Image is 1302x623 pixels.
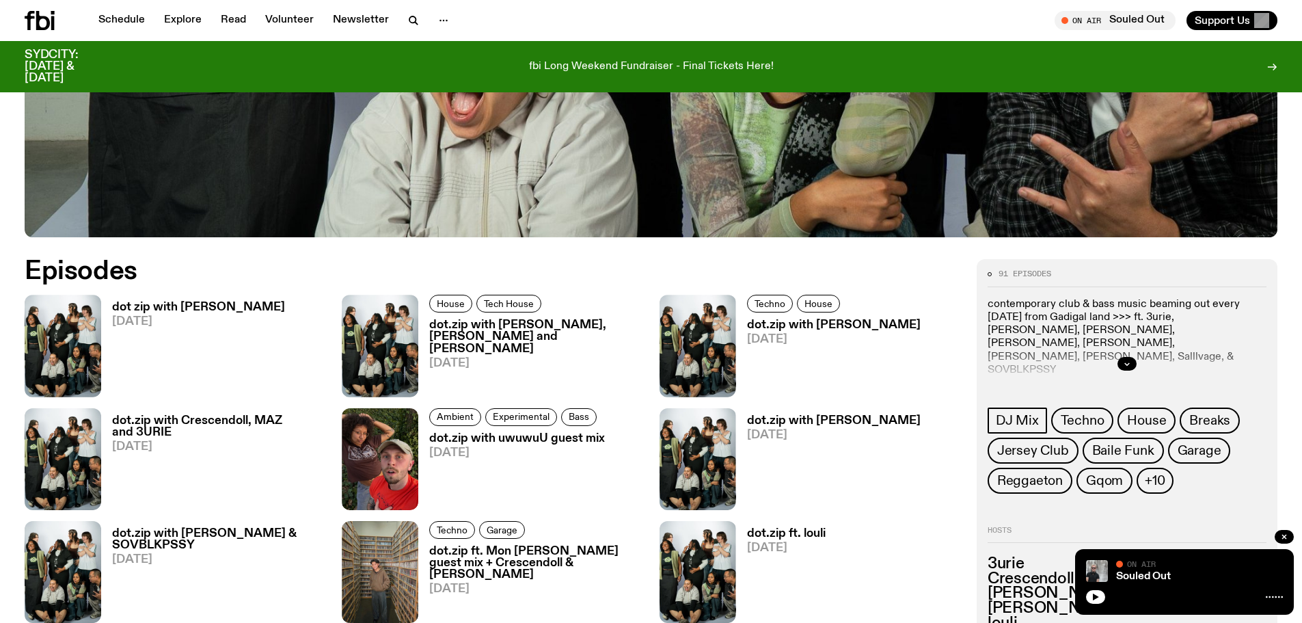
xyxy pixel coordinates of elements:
[101,302,285,397] a: dot zip with [PERSON_NAME][DATE]
[561,408,597,426] a: Bass
[429,295,472,313] a: House
[112,441,325,453] span: [DATE]
[429,583,642,595] span: [DATE]
[325,11,397,30] a: Newsletter
[569,412,589,422] span: Bass
[1178,443,1221,458] span: Garage
[429,521,475,539] a: Techno
[996,413,1039,428] span: DJ Mix
[736,415,921,510] a: dot.zip with [PERSON_NAME][DATE]
[429,546,642,581] h3: dot.zip ft. Mon [PERSON_NAME] guest mix + Crescendoll & [PERSON_NAME]
[988,572,1266,587] h3: Crescendoll
[797,295,840,313] a: House
[429,408,481,426] a: Ambient
[1055,11,1176,30] button: On AirSouled Out
[487,525,517,535] span: Garage
[1186,11,1277,30] button: Support Us
[1195,14,1250,27] span: Support Us
[1168,438,1231,464] a: Garage
[437,525,467,535] span: Techno
[1116,571,1171,582] a: Souled Out
[529,61,774,73] p: fbi Long Weekend Fundraiser - Final Tickets Here!
[747,334,921,345] span: [DATE]
[997,443,1069,458] span: Jersey Club
[747,429,921,441] span: [DATE]
[1092,443,1154,458] span: Baile Funk
[988,557,1266,572] h3: 3urie
[1051,408,1114,434] a: Techno
[1145,473,1165,488] span: +10
[988,527,1266,543] h2: Hosts
[156,11,210,30] a: Explore
[755,299,785,309] span: Techno
[437,299,465,309] span: House
[101,528,325,623] a: dot.zip with [PERSON_NAME] & SOVBLKPSSY[DATE]
[476,295,541,313] a: Tech House
[988,586,1266,601] h3: [PERSON_NAME]
[1083,438,1164,464] a: Baile Funk
[429,319,642,354] h3: dot.zip with [PERSON_NAME], [PERSON_NAME] and [PERSON_NAME]
[101,415,325,510] a: dot.zip with Crescendoll, MAZ and 3URIE[DATE]
[736,319,921,397] a: dot.zip with [PERSON_NAME][DATE]
[1137,468,1173,494] button: +10
[736,528,826,623] a: dot.zip ft. louli[DATE]
[418,433,605,510] a: dot.zip with uwuwuU guest mix[DATE]
[213,11,254,30] a: Read
[429,358,642,369] span: [DATE]
[484,299,534,309] span: Tech House
[988,468,1072,494] a: Reggaeton
[485,408,557,426] a: Experimental
[988,298,1266,377] p: contemporary club & bass music beaming out every [DATE] from Gadigal land >>> ft. 3urie, [PERSON_...
[418,319,642,397] a: dot.zip with [PERSON_NAME], [PERSON_NAME] and [PERSON_NAME][DATE]
[418,546,642,623] a: dot.zip ft. Mon [PERSON_NAME] guest mix + Crescendoll & [PERSON_NAME][DATE]
[493,412,550,422] span: Experimental
[437,412,474,422] span: Ambient
[1117,408,1176,434] a: House
[747,528,826,540] h3: dot.zip ft. louli
[1086,560,1108,582] img: Stephen looks directly at the camera, wearing a black tee, black sunglasses and headphones around...
[1061,413,1104,428] span: Techno
[429,433,605,445] h3: dot.zip with uwuwuU guest mix
[1127,413,1166,428] span: House
[747,319,921,331] h3: dot.zip with [PERSON_NAME]
[90,11,153,30] a: Schedule
[747,295,793,313] a: Techno
[1189,413,1230,428] span: Breaks
[988,438,1079,464] a: Jersey Club
[997,473,1063,488] span: Reggaeton
[999,270,1051,278] span: 91 episodes
[25,259,854,284] h2: Episodes
[112,554,325,566] span: [DATE]
[429,447,605,459] span: [DATE]
[112,528,325,551] h3: dot.zip with [PERSON_NAME] & SOVBLKPSSY
[988,408,1047,434] a: DJ Mix
[112,316,285,328] span: [DATE]
[804,299,832,309] span: House
[479,521,525,539] a: Garage
[1076,468,1133,494] a: Gqom
[1127,559,1156,568] span: On Air
[1086,473,1123,488] span: Gqom
[1180,408,1240,434] a: Breaks
[257,11,322,30] a: Volunteer
[747,415,921,427] h3: dot.zip with [PERSON_NAME]
[112,415,325,438] h3: dot.zip with Crescendoll, MAZ and 3URIE
[25,49,112,84] h3: SYDCITY: [DATE] & [DATE]
[112,302,285,313] h3: dot zip with [PERSON_NAME]
[988,601,1266,616] h3: [PERSON_NAME]
[747,542,826,554] span: [DATE]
